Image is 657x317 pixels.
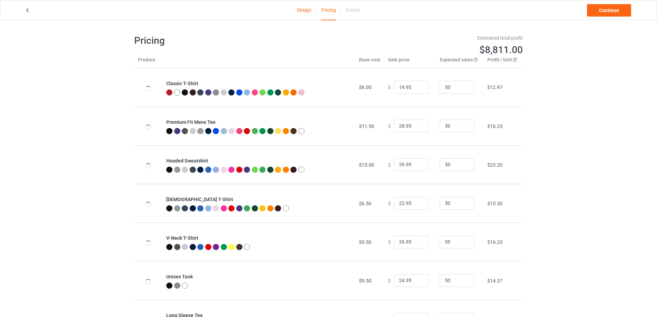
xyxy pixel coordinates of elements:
span: $6.00 [359,85,371,90]
span: $ [388,85,391,90]
img: heather_texture.png [213,89,219,96]
span: $15.30 [487,201,502,206]
a: Design [297,0,311,20]
div: Pricing [321,0,336,20]
span: $16.23 [487,239,502,245]
th: Profit / Unit [484,56,523,68]
b: V-Neck T-Shirt [166,235,198,241]
b: Classic T-Shirt [166,81,198,86]
a: Continue [587,4,631,17]
span: $ [388,200,391,206]
span: $8,811.00 [479,44,523,56]
b: Unisex Tank [166,274,193,279]
span: $14.37 [487,278,502,284]
th: Expected sales [436,56,484,68]
div: Details [346,0,360,20]
span: $9.50 [359,278,371,284]
span: $ [388,278,391,283]
div: Estimated total profit [334,34,523,41]
span: $ [388,162,391,167]
img: heather_texture.png [197,128,203,134]
img: heather_texture.png [174,283,180,289]
b: [DEMOGRAPHIC_DATA] T-Shirt [166,197,233,202]
span: $16.23 [487,123,502,129]
th: Base cost [355,56,384,68]
b: Hooded Sweatshirt [166,158,208,164]
span: $15.00 [359,162,374,168]
b: Premium Fit Mens Tee [166,119,216,125]
th: Sale price [384,56,436,68]
h1: Pricing [134,34,324,47]
span: $12.97 [487,85,502,90]
span: $9.50 [359,239,371,245]
span: $6.50 [359,201,371,206]
span: $ [388,123,391,129]
span: $11.50 [359,123,374,129]
span: $ [388,239,391,245]
th: Product [134,56,162,68]
span: $23.20 [487,162,502,168]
